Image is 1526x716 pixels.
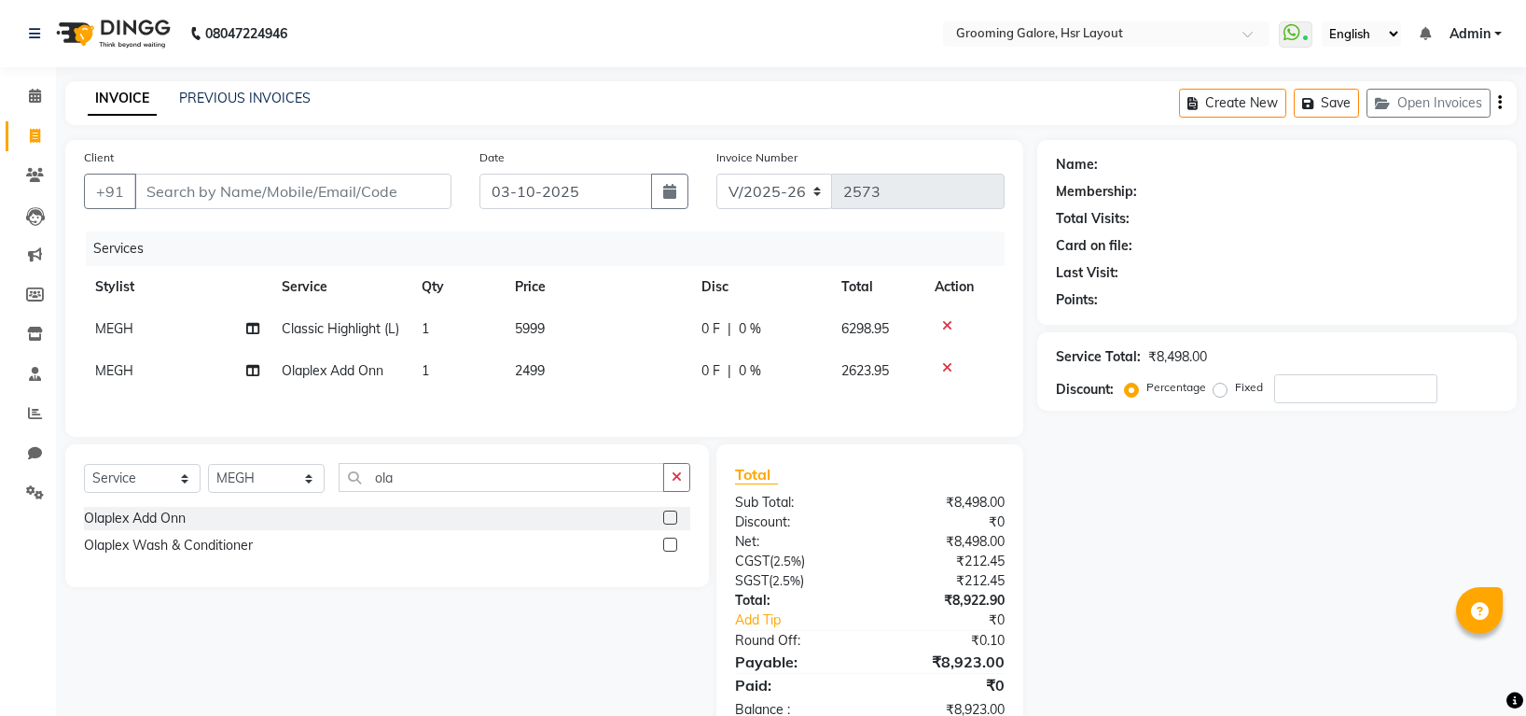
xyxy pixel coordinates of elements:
div: Services [86,232,1019,266]
th: Price [504,266,690,308]
span: 0 % [739,319,761,339]
div: Name: [1056,155,1098,175]
div: ₹8,498.00 [1148,347,1207,367]
span: 2.5% [772,573,800,588]
a: INVOICE [88,82,157,116]
span: | [728,319,731,339]
div: ( ) [721,552,870,571]
div: Payable: [721,651,870,673]
div: Card on file: [1056,236,1132,256]
th: Service [271,266,410,308]
input: Search or Scan [339,463,664,492]
th: Total [830,266,923,308]
span: MEGH [95,320,133,337]
span: 1 [422,362,429,379]
b: 08047224946 [205,7,287,60]
div: Points: [1056,290,1098,310]
a: PREVIOUS INVOICES [179,90,311,106]
span: MEGH [95,362,133,379]
div: Olaplex Add Onn [84,509,186,528]
label: Percentage [1146,379,1206,396]
label: Invoice Number [716,149,798,166]
span: 0 F [701,319,720,339]
span: 2.5% [773,554,801,569]
div: Membership: [1056,182,1137,202]
button: Create New [1179,89,1286,118]
span: 2623.95 [841,362,889,379]
span: 2499 [515,362,545,379]
button: Save [1294,89,1359,118]
div: ₹0 [870,512,1020,532]
span: 1 [422,320,429,337]
div: ₹0 [895,611,1019,630]
div: Olaplex Wash & Conditioner [84,536,253,555]
div: Total: [721,591,870,611]
th: Action [923,266,1005,308]
input: Search by Name/Mobile/Email/Code [134,174,451,209]
span: Admin [1450,24,1491,44]
th: Disc [690,266,830,308]
span: | [728,361,731,381]
label: Client [84,149,114,166]
div: ( ) [721,571,870,591]
label: Date [479,149,505,166]
div: ₹0.10 [870,631,1020,651]
button: +91 [84,174,136,209]
div: ₹8,498.00 [870,493,1020,512]
label: Fixed [1235,379,1263,396]
img: logo [48,7,175,60]
span: Classic Highlight (L) [282,320,399,337]
span: Olaplex Add Onn [282,362,383,379]
div: ₹212.45 [870,552,1020,571]
div: Round Off: [721,631,870,651]
span: 0 % [739,361,761,381]
div: ₹212.45 [870,571,1020,591]
div: Service Total: [1056,347,1141,367]
div: Discount: [721,512,870,532]
div: Paid: [721,674,870,696]
a: Add Tip [721,611,895,630]
div: Sub Total: [721,493,870,512]
div: Net: [721,532,870,552]
iframe: chat widget [1448,641,1507,697]
span: SGST [735,572,769,589]
span: 6298.95 [841,320,889,337]
div: Discount: [1056,380,1114,400]
th: Qty [410,266,504,308]
div: Total Visits: [1056,209,1130,229]
div: ₹8,498.00 [870,532,1020,552]
span: CGST [735,553,770,569]
th: Stylist [84,266,271,308]
div: ₹8,923.00 [870,651,1020,673]
button: Open Invoices [1366,89,1491,118]
span: 0 F [701,361,720,381]
div: ₹0 [870,674,1020,696]
span: Total [735,465,778,484]
span: 5999 [515,320,545,337]
div: ₹8,922.90 [870,591,1020,611]
div: Last Visit: [1056,263,1118,283]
